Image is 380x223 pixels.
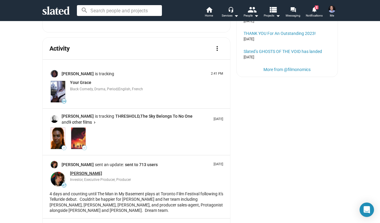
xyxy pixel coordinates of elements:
span: Black Comedy, Drama, Period [70,87,117,91]
mat-card-title: Activity [50,45,70,53]
a: [PERSON_NAME] [62,71,95,77]
a: THRESHOLD, [115,113,140,119]
mat-icon: people [247,5,256,14]
a: Messaging [283,6,304,19]
span: THRESHOLD, [115,114,140,119]
a: Slated’s GHOSTS OF THE VOID has landed [244,49,330,54]
a: The Sky Belongs To No One [70,126,87,150]
span: The Sky Belongs To No One [140,114,193,119]
div: Services [222,12,239,19]
mat-icon: notifications [311,6,317,12]
mat-icon: home [205,6,213,13]
button: Jay CurcuruMe [325,4,339,20]
div: [DATE] [244,55,330,60]
a: More from @filmonomics [263,67,311,72]
div: [DATE] [244,37,330,42]
p: [DATE] [211,162,223,167]
p: [DATE] [211,117,223,122]
div: [DATE] [244,19,330,24]
button: Services [220,6,241,19]
img: Jay Curcuru [328,5,336,13]
div: Open Intercom Messenger [360,203,374,217]
img: Trish Vasquez [51,70,58,77]
span: 64 [62,100,66,103]
span: sent an update: [95,162,125,168]
button: 9 other films [69,119,96,125]
a: [PERSON_NAME] [62,162,95,168]
span: sent to 713 users [125,162,158,168]
a: THRESHOLD [50,126,66,150]
span: — [62,146,66,150]
mat-icon: forum [290,7,296,12]
button: People [241,6,262,19]
span: — [82,146,87,150]
span: is tracking [95,71,115,77]
img: Your Grace [51,81,65,102]
mat-icon: headset_mic [228,7,233,12]
span: English, French [118,87,143,91]
p: 4 days and counting until The Man in My Basement plays at Toronto Film Festival following it's Te... [50,191,223,213]
span: 47 [62,184,66,187]
div: People [244,12,259,19]
span: Home [205,12,213,19]
span: Me [330,12,334,19]
img: THRESHOLD [51,128,65,149]
a: Home [199,6,220,19]
img: Shelly Bancroft [51,116,58,123]
span: is tracking [95,113,115,119]
input: Search people and projects [77,5,162,16]
span: Projects [264,12,280,19]
mat-icon: arrow_drop_down [233,12,240,19]
img: Pauline Burt [51,172,65,186]
span: Messaging [286,12,300,19]
a: 2Notifications [304,6,325,19]
img: Pauline Burt [51,161,58,168]
a: The Sky Belongs To No One [140,113,193,119]
button: Projects [262,6,283,19]
span: | [117,87,118,91]
mat-icon: arrow_drop_down [253,12,260,19]
a: Your Grace [70,80,91,85]
a: [PERSON_NAME] [62,113,95,119]
img: The Sky Belongs To No One [71,128,86,149]
a: Your Grace [50,80,66,104]
p: 2:41 PM [208,72,223,76]
mat-icon: more_vert [214,45,221,52]
a: [PERSON_NAME] [70,171,102,176]
span: and [62,120,69,125]
mat-icon: keyboard_arrow_right [93,120,97,125]
span: Investor, Executive Producer, Producer [70,178,131,182]
mat-icon: view_list [268,5,277,14]
span: Notifications [306,12,323,19]
a: THANK YOU For An Outstanding 2023! [244,31,330,36]
mat-icon: arrow_drop_down [274,12,281,19]
span: 2 [315,5,318,9]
